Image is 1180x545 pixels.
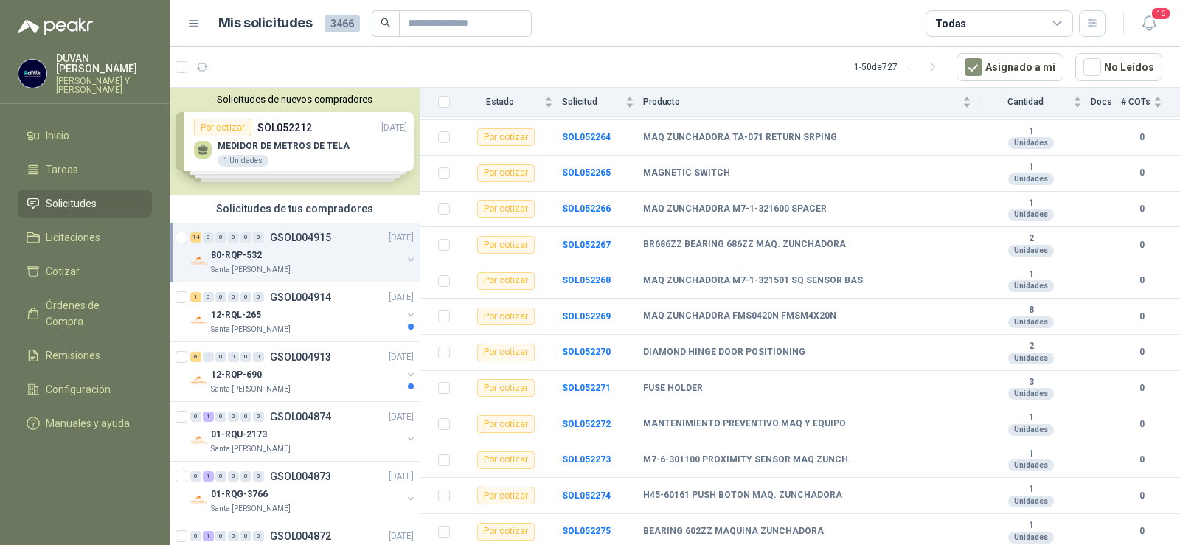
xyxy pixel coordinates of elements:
[190,408,417,455] a: 0 1 0 0 0 0 GSOL004874[DATE] Company Logo01-RQU-2173Santa [PERSON_NAME]
[18,190,152,218] a: Solicitudes
[190,229,417,276] a: 14 0 0 0 0 0 GSOL004915[DATE] Company Logo80-RQP-532Santa [PERSON_NAME]
[190,312,208,330] img: Company Logo
[253,232,264,243] div: 0
[562,311,611,322] b: SOL052269
[1008,496,1054,507] div: Unidades
[228,352,239,362] div: 0
[980,484,1082,496] b: 1
[477,128,535,146] div: Por cotizar
[203,531,214,541] div: 1
[980,126,1082,138] b: 1
[218,13,313,34] h1: Mis solicitudes
[477,308,535,325] div: Por cotizar
[46,162,78,178] span: Tareas
[253,412,264,422] div: 0
[1121,202,1162,216] b: 0
[980,448,1082,460] b: 1
[1075,53,1162,81] button: No Leídos
[203,292,214,302] div: 0
[56,77,152,94] p: [PERSON_NAME] Y [PERSON_NAME]
[18,122,152,150] a: Inicio
[1008,137,1054,149] div: Unidades
[18,409,152,437] a: Manuales y ayuda
[190,412,201,422] div: 0
[215,352,226,362] div: 0
[228,232,239,243] div: 0
[562,383,611,393] a: SOL052271
[190,468,417,515] a: 0 1 0 0 0 0 GSOL004873[DATE] Company Logo01-RQG-3766Santa [PERSON_NAME]
[477,272,535,290] div: Por cotizar
[1008,353,1054,364] div: Unidades
[1150,7,1171,21] span: 16
[170,195,420,223] div: Solicitudes de tus compradores
[562,419,611,429] a: SOL052272
[980,377,1082,389] b: 3
[562,347,611,357] a: SOL052270
[240,292,251,302] div: 0
[1121,453,1162,467] b: 0
[980,269,1082,281] b: 1
[211,308,261,322] p: 12-RQL-265
[270,471,331,482] p: GSOL004873
[477,415,535,433] div: Por cotizar
[18,257,152,285] a: Cotizar
[562,490,611,501] a: SOL052274
[190,348,417,395] a: 6 0 0 0 0 0 GSOL004913[DATE] Company Logo12-RQP-690Santa [PERSON_NAME]
[477,487,535,504] div: Por cotizar
[562,275,611,285] a: SOL052268
[18,375,152,403] a: Configuración
[215,232,226,243] div: 0
[477,344,535,361] div: Por cotizar
[190,491,208,509] img: Company Logo
[203,471,214,482] div: 1
[1121,238,1162,252] b: 0
[18,60,46,88] img: Company Logo
[562,167,611,178] b: SOL052265
[46,229,100,246] span: Licitaciones
[228,471,239,482] div: 0
[643,88,980,117] th: Producto
[980,97,1070,107] span: Cantidad
[211,487,268,501] p: 01-RQG-3766
[854,55,945,79] div: 1 - 50 de 727
[215,471,226,482] div: 0
[18,156,152,184] a: Tareas
[211,503,291,515] p: Santa [PERSON_NAME]
[1008,532,1054,544] div: Unidades
[1008,245,1054,257] div: Unidades
[1008,209,1054,221] div: Unidades
[980,162,1082,173] b: 1
[477,200,535,218] div: Por cotizar
[190,288,417,336] a: 1 0 0 0 0 0 GSOL004914[DATE] Company Logo12-RQL-265Santa [PERSON_NAME]
[980,412,1082,424] b: 1
[389,470,414,484] p: [DATE]
[562,132,611,142] a: SOL052264
[46,263,80,280] span: Cotizar
[643,204,827,215] b: MAQ ZUNCHADORA M7-1-321600 SPACER
[980,341,1082,353] b: 2
[253,531,264,541] div: 0
[270,412,331,422] p: GSOL004874
[1008,280,1054,292] div: Unidades
[270,292,331,302] p: GSOL004914
[562,526,611,536] a: SOL052275
[203,412,214,422] div: 1
[270,352,331,362] p: GSOL004913
[215,412,226,422] div: 0
[1121,345,1162,359] b: 0
[459,97,541,107] span: Estado
[240,471,251,482] div: 0
[643,132,837,144] b: MAQ ZUNCHADORA TA-071 RETURN SRPING
[562,204,611,214] a: SOL052266
[203,352,214,362] div: 0
[389,231,414,245] p: [DATE]
[477,451,535,469] div: Por cotizar
[1091,88,1121,117] th: Docs
[1008,316,1054,328] div: Unidades
[176,94,414,105] button: Solicitudes de nuevos compradores
[477,379,535,397] div: Por cotizar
